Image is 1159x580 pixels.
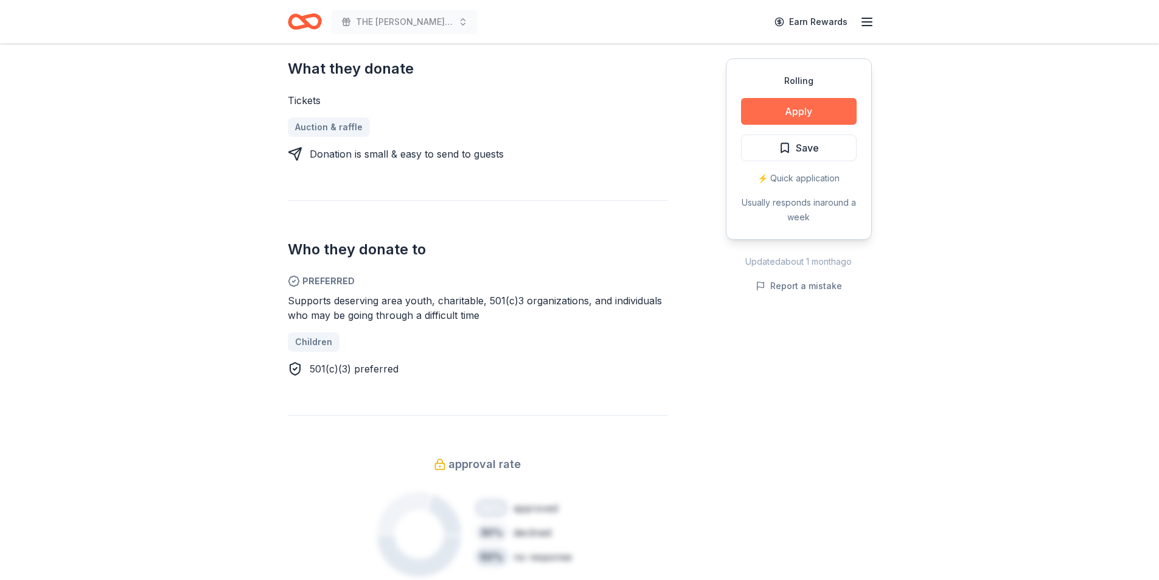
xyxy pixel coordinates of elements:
button: Apply [741,98,857,125]
h2: Who they donate to [288,240,667,259]
div: ⚡️ Quick application [741,171,857,186]
span: Save [796,140,819,156]
div: Rolling [741,74,857,88]
button: Report a mistake [756,279,842,293]
div: 50 % [475,547,509,567]
span: Children [295,335,332,349]
button: THE [PERSON_NAME] 2025 [332,10,478,34]
h2: What they donate [288,59,667,79]
div: no response [513,550,572,564]
a: Children [288,332,339,352]
div: declined [513,525,551,540]
div: Updated about 1 month ago [726,254,872,269]
div: 30 % [475,523,509,542]
button: Save [741,135,857,161]
div: Donation is small & easy to send to guests [310,147,504,161]
span: THE [PERSON_NAME] 2025 [356,15,453,29]
span: Preferred [288,274,667,288]
a: Auction & raffle [288,117,370,137]
span: Supports deserving area youth, charitable, 501(c)3 organizations, and individuals who may be goin... [288,295,662,321]
div: approved [513,501,558,515]
div: Tickets [288,93,667,108]
div: 20 % [475,498,509,518]
span: 501(c)(3) preferred [310,363,399,375]
span: approval rate [448,455,521,474]
div: Usually responds in around a week [741,195,857,225]
a: Earn Rewards [767,11,855,33]
a: Home [288,7,322,36]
